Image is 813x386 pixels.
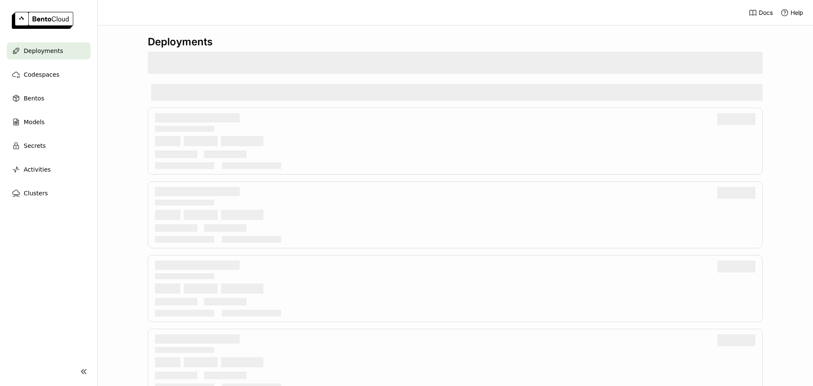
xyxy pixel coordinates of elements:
[749,8,773,17] a: Docs
[7,137,91,154] a: Secrets
[7,185,91,202] a: Clusters
[780,8,803,17] div: Help
[7,114,91,131] a: Models
[7,90,91,107] a: Bentos
[759,9,773,17] span: Docs
[24,93,44,103] span: Bentos
[24,46,63,56] span: Deployments
[24,117,44,127] span: Models
[24,188,48,198] span: Clusters
[7,161,91,178] a: Activities
[24,69,59,80] span: Codespaces
[24,141,46,151] span: Secrets
[12,12,73,29] img: logo
[24,164,51,175] span: Activities
[791,9,803,17] span: Help
[148,36,763,48] div: Deployments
